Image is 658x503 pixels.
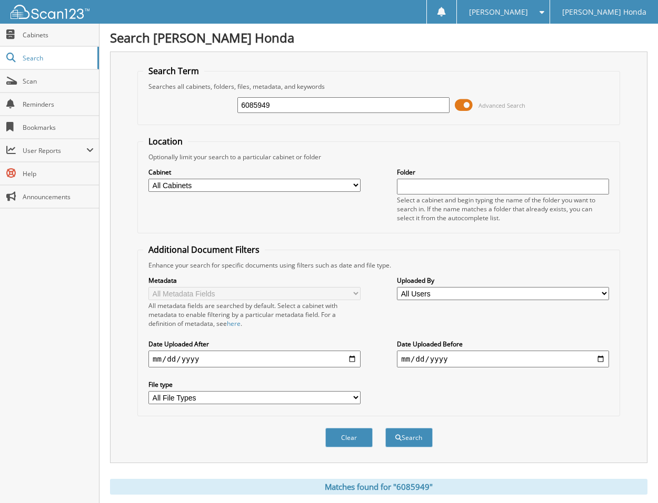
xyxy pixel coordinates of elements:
label: Folder [397,168,609,177]
span: Reminders [23,100,94,109]
span: Advanced Search [478,101,525,109]
span: Help [23,169,94,178]
span: Cabinets [23,30,94,39]
div: Searches all cabinets, folders, files, metadata, and keywords [143,82,614,91]
div: Enhance your search for specific documents using filters such as date and file type. [143,261,614,270]
legend: Additional Document Filters [143,244,265,255]
div: Matches found for "6085949" [110,479,647,495]
button: Clear [325,428,373,447]
div: Select a cabinet and begin typing the name of the folder you want to search in. If the name match... [397,196,609,222]
input: end [397,351,609,367]
h1: Search [PERSON_NAME] Honda [110,29,647,46]
button: Search [385,428,433,447]
input: start [148,351,361,367]
label: Metadata [148,276,361,285]
span: Search [23,54,92,63]
div: Optionally limit your search to a particular cabinet or folder [143,152,614,161]
label: Uploaded By [397,276,609,285]
div: All metadata fields are searched by default. Select a cabinet with metadata to enable filtering b... [148,301,361,328]
span: [PERSON_NAME] Honda [562,9,646,15]
span: Scan [23,77,94,86]
span: [PERSON_NAME] [469,9,528,15]
label: Date Uploaded Before [397,340,609,348]
legend: Search Term [143,65,204,77]
legend: Location [143,136,188,147]
label: Date Uploaded After [148,340,361,348]
span: Announcements [23,192,94,201]
a: here [227,319,241,328]
label: Cabinet [148,168,361,177]
label: File type [148,380,361,389]
img: scan123-logo-white.svg [11,5,89,19]
span: User Reports [23,146,86,155]
span: Bookmarks [23,123,94,132]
